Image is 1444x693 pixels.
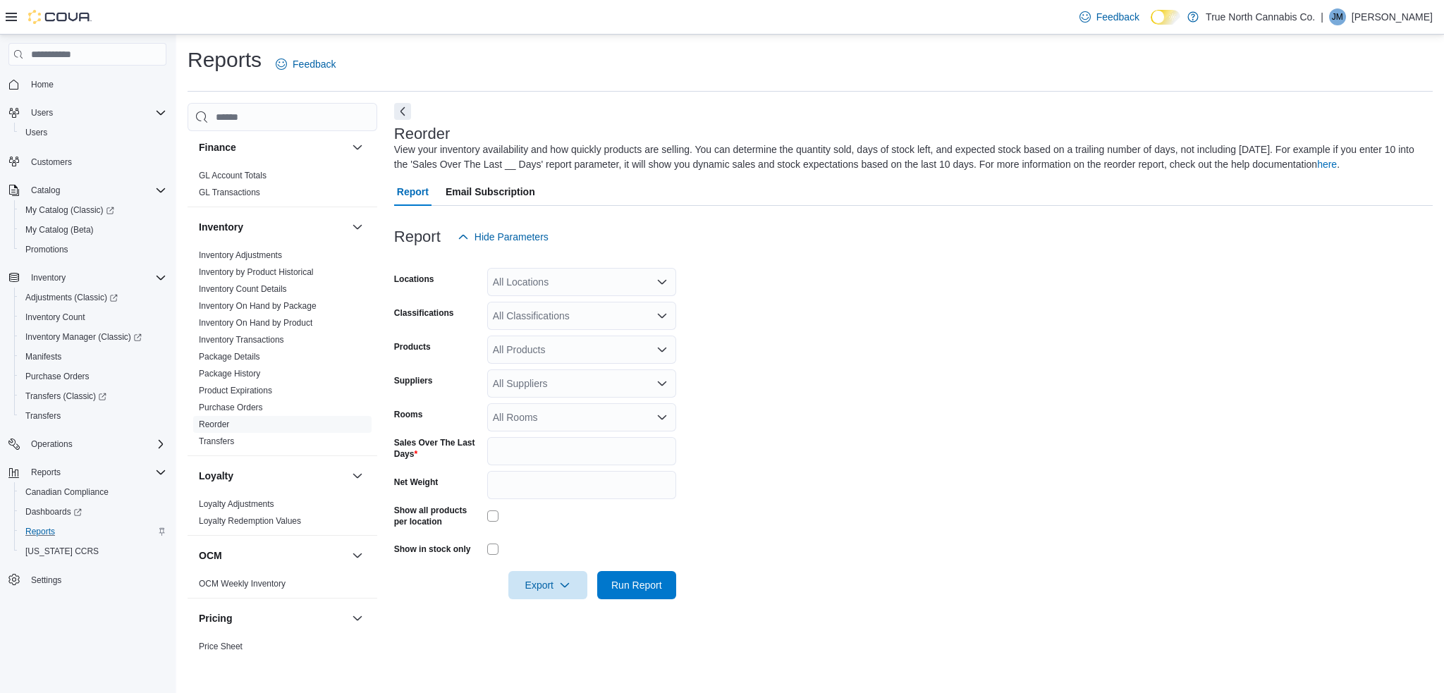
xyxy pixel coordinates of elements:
span: Purchase Orders [25,371,90,382]
span: Purchase Orders [20,368,166,385]
span: Users [25,127,47,138]
a: Dashboards [20,503,87,520]
span: Adjustments (Classic) [25,292,118,303]
span: Inventory [25,269,166,286]
a: GL Account Totals [199,171,267,180]
a: Dashboards [14,502,172,522]
span: Feedback [293,57,336,71]
a: Users [20,124,53,141]
label: Sales Over The Last Days [394,437,482,460]
div: View your inventory availability and how quickly products are selling. You can determine the quan... [394,142,1426,172]
span: My Catalog (Beta) [25,224,94,235]
button: Catalog [25,182,66,199]
span: Operations [25,436,166,453]
button: Next [394,103,411,120]
span: OCM Weekly Inventory [199,578,286,589]
a: Inventory Adjustments [199,250,282,260]
button: Loyalty [349,467,366,484]
button: Customers [3,151,172,171]
span: Run Report [611,578,662,592]
a: Loyalty Adjustments [199,499,274,509]
button: Purchase Orders [14,367,172,386]
label: Products [394,341,431,352]
a: My Catalog (Classic) [20,202,120,219]
span: Dashboards [25,506,82,517]
div: OCM [188,575,377,598]
a: Transfers [20,407,66,424]
a: Customers [25,154,78,171]
span: Dashboards [20,503,166,520]
a: Purchase Orders [20,368,95,385]
span: Transfers [25,410,61,422]
span: Package Details [199,351,260,362]
span: Settings [31,575,61,586]
label: Suppliers [394,375,433,386]
a: Settings [25,572,67,589]
button: Pricing [349,610,366,627]
span: Users [25,104,166,121]
span: Promotions [25,244,68,255]
span: Export [517,571,579,599]
button: Users [3,103,172,123]
a: Loyalty Redemption Values [199,516,301,526]
a: Price Sheet [199,642,243,651]
a: Package Details [199,352,260,362]
span: My Catalog (Classic) [25,204,114,216]
button: Inventory [199,220,346,234]
span: Manifests [20,348,166,365]
button: Settings [3,570,172,590]
span: Inventory [31,272,66,283]
span: Transfers [20,407,166,424]
button: [US_STATE] CCRS [14,541,172,561]
button: Run Report [597,571,676,599]
span: Promotions [20,241,166,258]
span: Email Subscription [446,178,535,206]
span: Users [20,124,166,141]
button: Inventory Count [14,307,172,327]
img: Cova [28,10,92,24]
a: Inventory On Hand by Product [199,318,312,328]
span: Home [25,75,166,93]
a: Inventory On Hand by Package [199,301,317,311]
input: Dark Mode [1151,10,1180,25]
div: Inventory [188,247,377,455]
a: Inventory Manager (Classic) [20,329,147,345]
span: GL Account Totals [199,170,267,181]
a: Inventory Count Details [199,284,287,294]
button: Manifests [14,347,172,367]
span: JM [1332,8,1343,25]
a: GL Transactions [199,188,260,197]
span: Inventory Adjustments [199,250,282,261]
span: Report [397,178,429,206]
button: Export [508,571,587,599]
div: James Masek [1329,8,1346,25]
button: Open list of options [656,344,668,355]
span: Price Sheet [199,641,243,652]
a: Package History [199,369,260,379]
span: Manifests [25,351,61,362]
span: Reports [31,467,61,478]
a: Transfers [199,436,234,446]
span: Inventory On Hand by Package [199,300,317,312]
a: My Catalog (Beta) [20,221,99,238]
a: Manifests [20,348,67,365]
p: True North Cannabis Co. [1206,8,1315,25]
span: Loyalty Redemption Values [199,515,301,527]
span: Transfers (Classic) [20,388,166,405]
button: Catalog [3,180,172,200]
a: Adjustments (Classic) [20,289,123,306]
label: Rooms [394,409,423,420]
button: Inventory [3,268,172,288]
h3: Reorder [394,125,450,142]
button: Open list of options [656,412,668,423]
span: Inventory On Hand by Product [199,317,312,329]
button: Open list of options [656,276,668,288]
span: Package History [199,368,260,379]
a: Inventory by Product Historical [199,267,314,277]
span: Inventory Count [25,312,85,323]
span: Inventory Count Details [199,283,287,295]
span: Reports [20,523,166,540]
a: Transfers (Classic) [20,388,112,405]
button: Hide Parameters [452,223,554,251]
span: My Catalog (Beta) [20,221,166,238]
